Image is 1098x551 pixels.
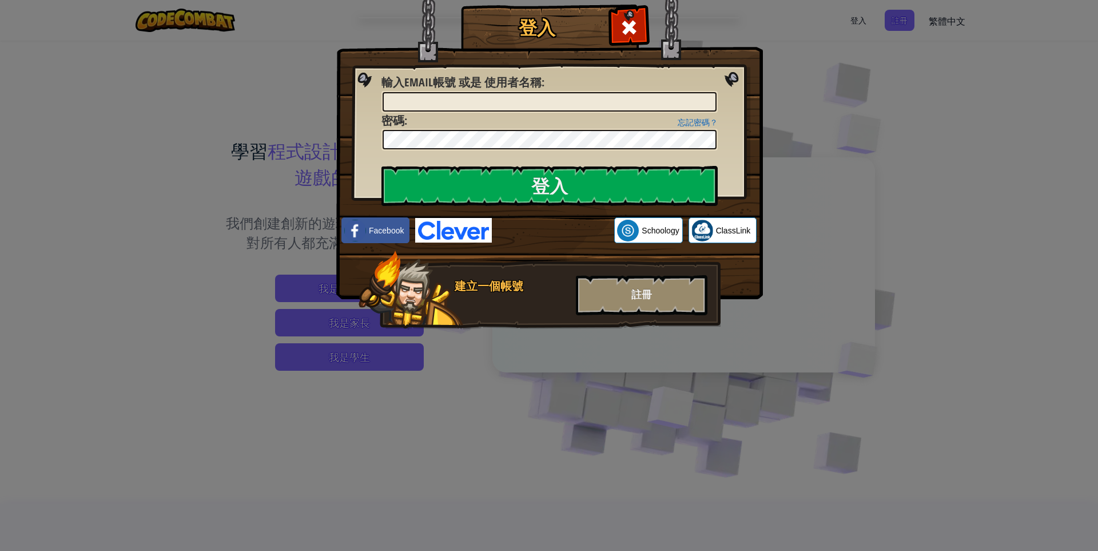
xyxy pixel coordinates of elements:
span: ClassLink [716,225,751,236]
label: : [381,74,544,91]
iframe: 「使用 Google 帳戶登入」按鈕 [492,218,614,243]
img: classlink-logo-small.png [691,220,713,241]
input: 登入 [381,166,718,206]
span: Facebook [369,225,404,236]
img: clever-logo-blue.png [415,218,492,243]
h1: 登入 [464,18,610,38]
span: Schoology [642,225,679,236]
img: facebook_small.png [344,220,366,241]
div: 註冊 [576,275,707,315]
span: 輸入Email帳號 或是 使用者名稱 [381,74,542,90]
label: : [381,113,407,129]
div: 建立一個帳號 [455,278,569,295]
a: 忘記密碼？ [678,118,718,127]
span: 密碼 [381,113,404,128]
img: schoology.png [617,220,639,241]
